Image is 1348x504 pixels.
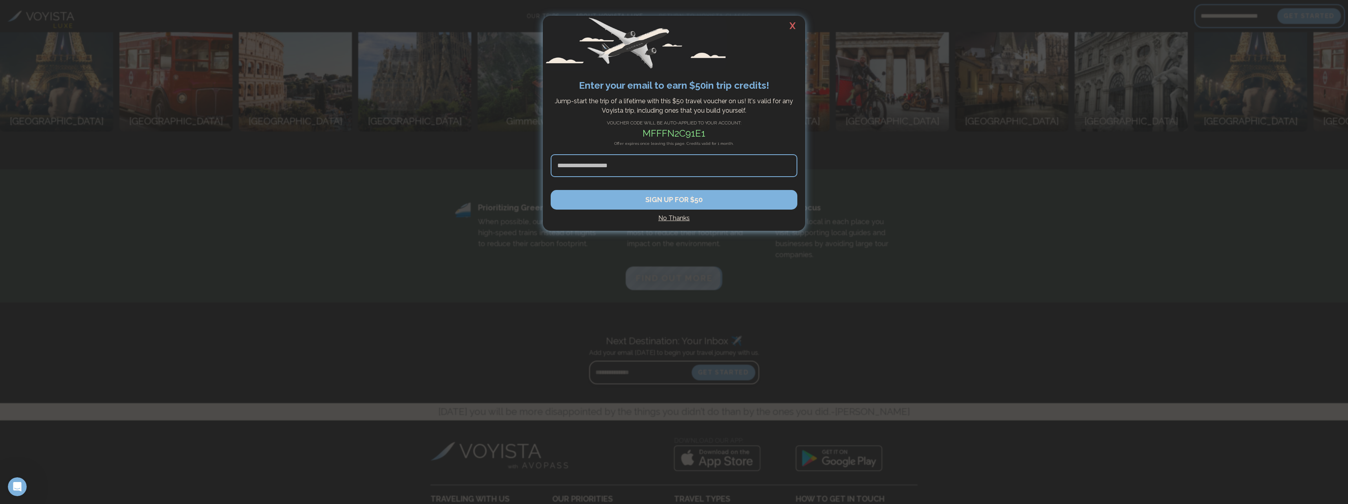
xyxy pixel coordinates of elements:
button: SIGN UP FOR $50 [551,190,797,210]
h2: Enter your email to earn $ 50 in trip credits ! [551,79,797,93]
iframe: Intercom live chat [8,477,27,496]
h4: VOUCHER CODE WILL BE AUTO-APPLIED TO YOUR ACCOUNT: [551,119,797,126]
img: Avopass plane flying [543,16,727,71]
p: Jump-start the trip of a lifetime with this $ 50 travel voucher on us! It's valid for any Voyista... [555,97,793,115]
h4: Offer expires once leaving this page. Credits valid for 1 month. [551,141,797,154]
h4: No Thanks [551,214,797,223]
h2: mfffn2c91e1 [551,126,797,141]
h2: X [780,16,805,36]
